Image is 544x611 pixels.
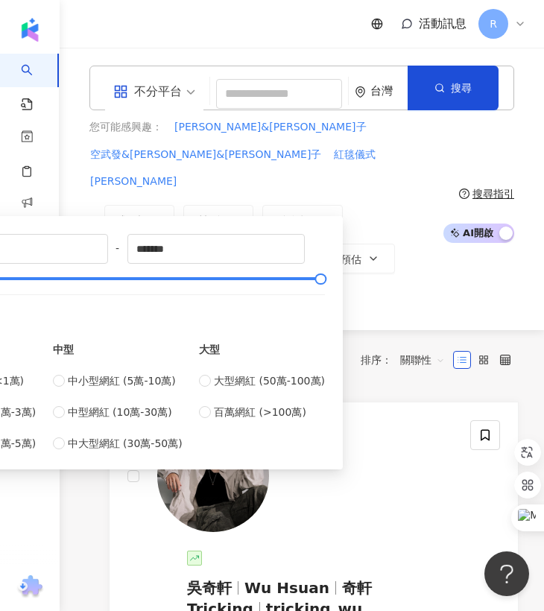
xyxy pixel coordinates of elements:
span: environment [355,86,366,98]
span: 關聯性 [400,348,445,372]
button: 追蹤數 [262,205,343,235]
iframe: Help Scout Beacon - Open [484,551,529,596]
span: 中小型網紅 (5萬-10萬) [68,373,176,389]
button: 性別 [183,205,253,235]
span: 追蹤數 [278,215,309,227]
span: [PERSON_NAME]&[PERSON_NAME]子 [174,120,367,135]
button: 搜尋 [408,66,499,110]
button: [PERSON_NAME] [89,174,177,190]
span: 百萬網紅 (>100萬) [214,404,306,420]
span: 吳奇軒 [187,579,232,597]
span: 您可能感興趣： [89,120,162,135]
div: 搜尋指引 [472,188,514,200]
img: KOL Avatar [157,420,269,532]
span: 搜尋 [451,82,472,94]
div: 台灣 [370,85,408,98]
span: [PERSON_NAME] [90,174,177,189]
img: logo icon [18,18,42,42]
div: 中型 [53,341,183,358]
span: 類型 [120,215,141,227]
span: 大型網紅 (50萬-100萬) [214,373,325,389]
span: Wu Hsuan [244,579,329,597]
span: 性別 [199,215,220,227]
span: R [490,16,497,32]
span: 紅毯儀式 [334,148,376,162]
span: 中型網紅 (10萬-30萬) [68,404,172,420]
span: - [108,240,127,256]
span: 活動訊息 [419,16,466,31]
span: question-circle [459,189,469,199]
a: search [21,54,51,112]
img: chrome extension [16,575,45,599]
div: 排序： [361,348,453,372]
span: 中大型網紅 (30萬-50萬) [68,435,183,452]
div: 大型 [199,341,325,358]
div: 不分平台 [113,80,182,104]
span: 空武發&[PERSON_NAME]&[PERSON_NAME]子 [90,148,321,162]
button: [PERSON_NAME]&[PERSON_NAME]子 [174,119,367,136]
button: 紅毯儀式 [333,147,376,163]
button: 空武發&[PERSON_NAME]&[PERSON_NAME]子 [89,147,322,163]
span: appstore [113,84,128,99]
button: 類型 [104,205,174,235]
